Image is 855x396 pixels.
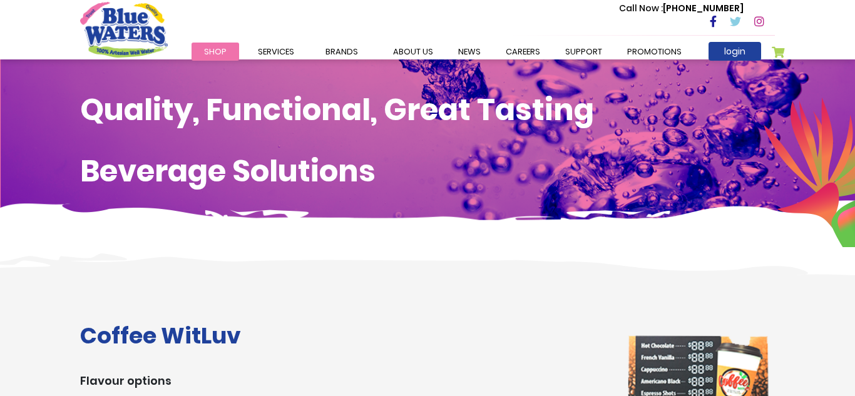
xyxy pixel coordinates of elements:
a: News [446,43,493,61]
a: careers [493,43,553,61]
a: Services [245,43,307,61]
a: support [553,43,615,61]
span: Brands [325,46,358,58]
span: Call Now : [619,2,663,14]
h1: Beverage Solutions [80,153,775,190]
span: Services [258,46,294,58]
a: Promotions [615,43,694,61]
p: [PHONE_NUMBER] [619,2,744,15]
span: Shop [204,46,227,58]
h3: Flavour options [80,374,596,388]
h1: Coffee WitLuv [80,322,596,349]
a: store logo [80,2,168,57]
a: login [709,42,761,61]
a: about us [381,43,446,61]
a: Brands [313,43,371,61]
a: Shop [192,43,239,61]
h1: Quality, Functional, Great Tasting [80,92,775,128]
